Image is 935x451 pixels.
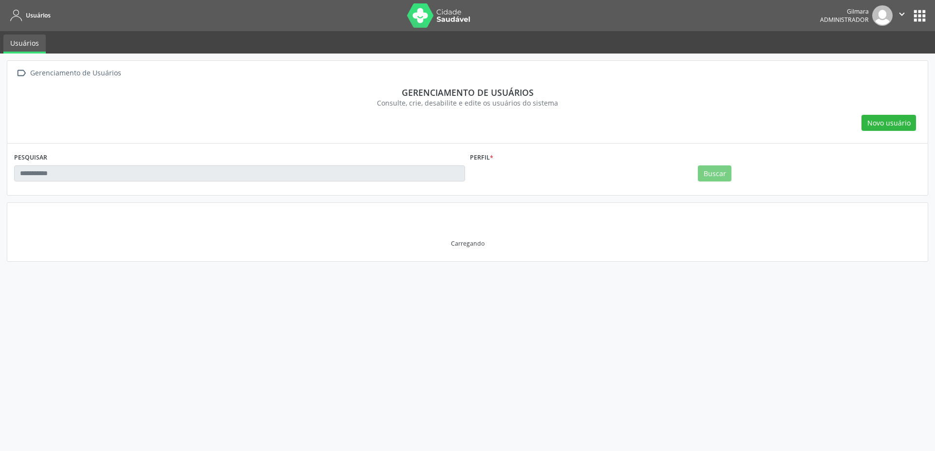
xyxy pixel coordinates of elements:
[820,16,869,24] span: Administrador
[14,150,47,165] label: PESQUISAR
[451,239,485,248] div: Carregando
[911,7,928,24] button: apps
[820,7,869,16] div: Gilmara
[867,118,911,128] span: Novo usuário
[14,66,28,80] i: 
[872,5,893,26] img: img
[14,66,123,80] a:  Gerenciamento de Usuários
[28,66,123,80] div: Gerenciamento de Usuários
[26,11,51,19] span: Usuários
[698,165,731,182] button: Buscar
[21,87,914,98] div: Gerenciamento de usuários
[861,115,916,131] button: Novo usuário
[3,35,46,54] a: Usuários
[470,150,493,165] label: Perfil
[7,7,51,23] a: Usuários
[897,9,907,19] i: 
[21,98,914,108] div: Consulte, crie, desabilite e edite os usuários do sistema
[893,5,911,26] button: 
